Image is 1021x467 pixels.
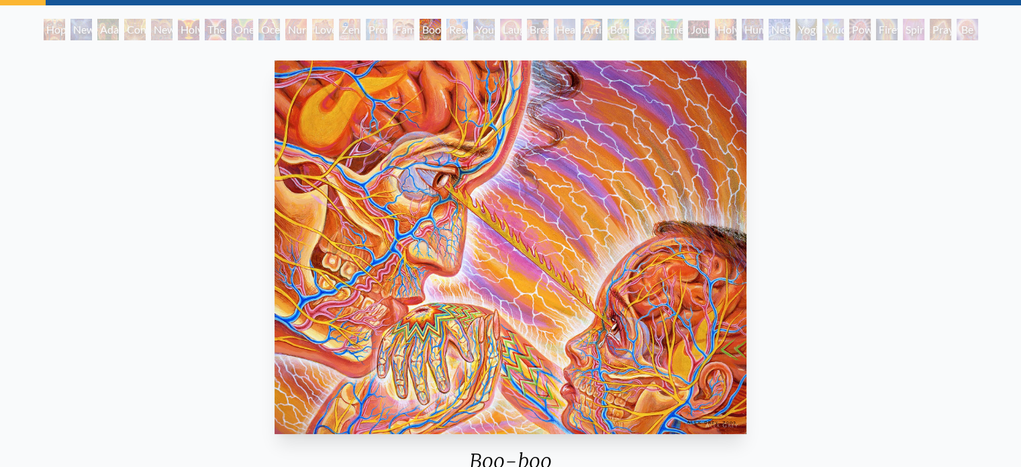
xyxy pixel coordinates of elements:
div: Young & Old [473,19,495,40]
div: Reading [446,19,468,40]
div: Networks [769,19,790,40]
div: Boo-boo [420,19,441,40]
div: Zena Lotus [339,19,360,40]
div: Spirit Animates the Flesh [903,19,924,40]
div: Adam & Eve [97,19,119,40]
div: Promise [366,19,387,40]
div: Nursing [285,19,307,40]
div: Family [393,19,414,40]
div: Breathing [527,19,548,40]
div: New Man New Woman [151,19,173,40]
div: The Kiss [205,19,226,40]
div: Contemplation [124,19,146,40]
div: Power to the Peaceful [849,19,871,40]
div: New Man [DEMOGRAPHIC_DATA]: [DEMOGRAPHIC_DATA] Mind [70,19,92,40]
div: Healing [554,19,575,40]
div: Cosmic Lovers [634,19,656,40]
div: Praying Hands [930,19,951,40]
div: Emerald Grail [661,19,683,40]
div: Holy Grail [178,19,199,40]
div: Holy Fire [715,19,736,40]
img: Boo-Boo-2002-Alex-Grey-watermarked.jpg [275,60,746,434]
div: Human Geometry [742,19,763,40]
div: Be a Good Human Being [957,19,978,40]
div: Mudra [822,19,844,40]
div: Laughing Man [500,19,522,40]
div: Firewalking [876,19,897,40]
div: Artist's Hand [581,19,602,40]
div: Ocean of Love Bliss [258,19,280,40]
div: Yogi & the Möbius Sphere [795,19,817,40]
div: Bond [607,19,629,40]
div: Love Circuit [312,19,334,40]
div: Journey of the Wounded Healer [688,19,710,40]
div: One Taste [232,19,253,40]
div: Hope [44,19,65,40]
